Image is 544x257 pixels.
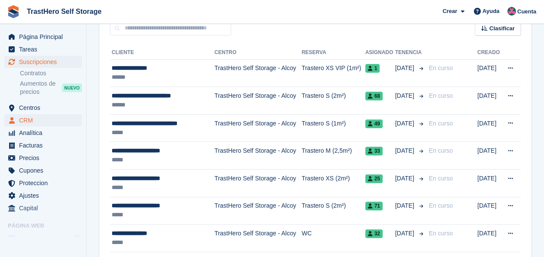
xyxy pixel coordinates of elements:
a: menu [4,43,82,55]
span: 49 [365,119,383,128]
span: En curso [429,147,453,154]
span: Página Principal [19,31,71,43]
a: menu [4,127,82,139]
td: [DATE] [477,197,502,225]
div: NUEVO [62,84,82,92]
span: En curso [429,120,453,127]
span: 25 [365,174,383,183]
td: TrastHero Self Storage - Alcoy [214,59,301,87]
th: Centro [214,46,301,60]
span: [DATE] [395,201,416,210]
td: TrastHero Self Storage - Alcoy [214,87,301,115]
img: Marua Grioui [507,7,516,16]
span: Crear [442,7,457,16]
td: TrastHero Self Storage - Alcoy [214,170,301,197]
span: 68 [365,92,383,100]
a: menu [4,139,82,151]
span: Página web [8,222,86,230]
td: Trastero XS (2m²) [302,170,365,197]
a: menu [4,190,82,202]
span: Capital [19,202,71,214]
span: Ajustes [19,190,71,202]
span: Cuenta [517,7,536,16]
th: Cliente [110,46,214,60]
td: Trastero M (2,5m²) [302,142,365,170]
th: Tenencia [395,46,425,60]
img: stora-icon-8386f47178a22dfd0bd8f6a31ec36ba5ce8667c1dd55bd0f319d3a0aa187defe.svg [7,5,20,18]
a: menu [4,56,82,68]
a: Contratos [20,69,82,77]
span: Suscripciones [19,56,71,68]
th: Asignado [365,46,395,60]
span: Aumentos de precios [20,80,62,96]
a: menu [4,31,82,43]
a: Aumentos de precios NUEVO [20,79,82,96]
a: menu [4,177,82,189]
span: En curso [429,230,453,237]
span: Facturas [19,139,71,151]
span: En curso [429,202,453,209]
span: [DATE] [395,229,416,238]
span: Proteccion [19,177,71,189]
td: WC [302,225,365,252]
span: Tareas [19,43,71,55]
span: 32 [365,229,383,238]
td: TrastHero Self Storage - Alcoy [214,225,301,252]
span: Precios [19,152,71,164]
span: [DATE] [395,174,416,183]
span: 33 [365,147,383,155]
span: En curso [429,64,453,71]
td: [DATE] [477,225,502,252]
td: Trastero S (1m²) [302,114,365,142]
span: Cupones [19,164,71,177]
span: Centros [19,102,71,114]
span: [DATE] [395,64,416,73]
th: Reserva [302,46,365,60]
th: Creado [477,46,502,60]
span: 71 [365,202,383,210]
a: menú [4,232,82,244]
span: [DATE] [395,146,416,155]
td: [DATE] [477,114,502,142]
a: Vista previa de la tienda [71,233,82,244]
a: TrastHero Self Storage [23,4,105,19]
td: TrastHero Self Storage - Alcoy [214,114,301,142]
span: [DATE] [395,91,416,100]
span: [DATE] [395,119,416,128]
a: menu [4,164,82,177]
td: [DATE] [477,142,502,170]
span: CRM [19,114,71,126]
a: menu [4,202,82,214]
span: 1 [365,64,380,73]
span: Ayuda [483,7,499,16]
td: [DATE] [477,87,502,115]
span: Analítica [19,127,71,139]
span: En curso [429,92,453,99]
a: menu [4,152,82,164]
span: página web [19,232,71,244]
td: [DATE] [477,59,502,87]
span: En curso [429,175,453,182]
td: Trastero S (2m²) [302,87,365,115]
span: Clasificar [489,24,515,33]
td: Trastero S (2m²) [302,197,365,225]
td: TrastHero Self Storage - Alcoy [214,197,301,225]
a: menu [4,102,82,114]
td: TrastHero Self Storage - Alcoy [214,142,301,170]
td: Trastero XS VIP (1m²) [302,59,365,87]
a: menu [4,114,82,126]
td: [DATE] [477,170,502,197]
